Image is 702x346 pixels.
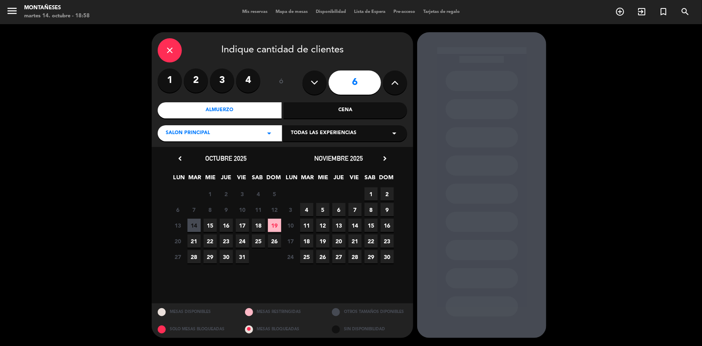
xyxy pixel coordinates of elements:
span: 19 [268,219,281,232]
span: 17 [284,234,297,248]
i: turned_in_not [659,7,668,17]
span: 21 [348,234,362,248]
div: martes 14. octubre - 18:58 [24,12,90,20]
span: 26 [316,250,329,263]
span: 23 [381,234,394,248]
span: DOM [379,173,393,186]
span: Pre-acceso [389,10,419,14]
span: Disponibilidad [312,10,350,14]
i: chevron_right [381,154,389,163]
div: ó [268,68,294,97]
div: SIN DISPONIBILIDAD [326,321,413,338]
span: 13 [332,219,346,232]
div: Indique cantidad de clientes [158,38,407,62]
i: exit_to_app [637,7,646,17]
span: 1 [364,187,378,201]
span: 7 [187,203,201,216]
span: 4 [252,187,265,201]
span: 14 [187,219,201,232]
div: OTROS TAMAÑOS DIPONIBLES [326,303,413,321]
span: 11 [252,203,265,216]
div: Montañeses [24,4,90,12]
span: 12 [316,219,329,232]
span: Todas las experiencias [291,129,356,137]
span: 5 [316,203,329,216]
span: 23 [220,234,233,248]
span: 3 [284,203,297,216]
span: 27 [332,250,346,263]
span: 15 [364,219,378,232]
span: 30 [381,250,394,263]
span: 28 [348,250,362,263]
span: 25 [300,250,313,263]
span: 2 [381,187,394,201]
div: MESAS RESTRINGIDAS [239,303,326,321]
span: 22 [204,234,217,248]
button: menu [6,5,18,20]
span: JUE [332,173,346,186]
i: arrow_drop_down [264,128,274,138]
span: 3 [236,187,249,201]
span: 9 [381,203,394,216]
span: 4 [300,203,313,216]
span: noviembre 2025 [315,154,363,162]
span: 20 [171,234,185,248]
div: Almuerzo [158,102,282,118]
span: 29 [364,250,378,263]
label: 1 [158,68,182,93]
span: 2 [220,187,233,201]
span: 31 [236,250,249,263]
div: SOLO MESAS BLOQUEADAS [152,321,239,338]
div: MESAS DISPONIBLES [152,303,239,321]
i: add_circle_outline [615,7,625,17]
span: VIE [348,173,361,186]
span: 1 [204,187,217,201]
span: 20 [332,234,346,248]
span: 9 [220,203,233,216]
span: octubre 2025 [206,154,247,162]
span: 5 [268,187,281,201]
span: Salon Principal [166,129,210,137]
span: DOM [267,173,280,186]
span: SAB [364,173,377,186]
span: Mapa de mesas [272,10,312,14]
span: MAR [301,173,314,186]
span: JUE [220,173,233,186]
i: arrow_drop_down [389,128,399,138]
span: 17 [236,219,249,232]
i: menu [6,5,18,17]
span: 18 [300,234,313,248]
label: 4 [236,68,260,93]
span: 12 [268,203,281,216]
span: 19 [316,234,329,248]
span: 21 [187,234,201,248]
span: 28 [187,250,201,263]
span: MIE [317,173,330,186]
span: 25 [252,234,265,248]
span: 18 [252,219,265,232]
i: chevron_left [176,154,184,163]
i: search [680,7,690,17]
span: 8 [364,203,378,216]
span: 10 [284,219,297,232]
span: VIE [235,173,249,186]
span: 30 [220,250,233,263]
span: Tarjetas de regalo [419,10,464,14]
span: Lista de Espera [350,10,389,14]
label: 2 [184,68,208,93]
span: 29 [204,250,217,263]
span: SAB [251,173,264,186]
span: MAR [188,173,202,186]
span: 27 [171,250,185,263]
span: 15 [204,219,217,232]
i: close [165,46,175,55]
div: Cena [284,102,408,118]
div: MESAS BLOQUEADAS [239,321,326,338]
span: 6 [171,203,185,216]
span: 13 [171,219,185,232]
span: 11 [300,219,313,232]
span: LUN [285,173,299,186]
label: 3 [210,68,234,93]
span: 24 [236,234,249,248]
span: 6 [332,203,346,216]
